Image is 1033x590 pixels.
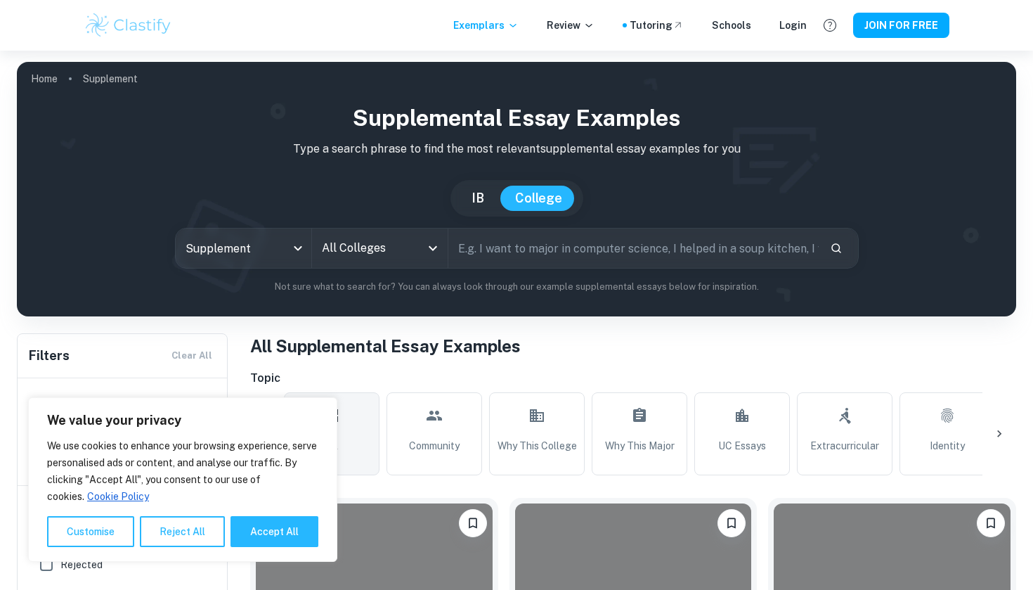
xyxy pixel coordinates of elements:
[824,236,848,260] button: Search
[853,13,949,38] button: JOIN FOR FREE
[250,333,1016,359] h1: All Supplemental Essay Examples
[779,18,807,33] a: Login
[176,229,311,268] div: Supplement
[28,141,1005,158] p: Type a search phrase to find the most relevant supplemental essay examples for you
[818,13,842,37] button: Help and Feedback
[630,18,684,33] a: Tutoring
[457,186,498,211] button: IB
[230,516,318,547] button: Accept All
[29,395,217,412] h6: Details
[60,557,103,572] span: Rejected
[977,509,1005,537] button: Please log in to bookmark exemplars
[31,69,58,89] a: Home
[47,516,134,547] button: Customise
[501,186,576,211] button: College
[448,229,819,268] input: E.g. I want to major in computer science, I helped in a soup kitchen, I want to join the debate t...
[498,438,577,454] span: Why This College
[712,18,751,33] a: Schools
[547,18,595,33] p: Review
[86,490,150,503] a: Cookie Policy
[47,437,318,505] p: We use cookies to enhance your browsing experience, serve personalised ads or content, and analys...
[84,11,173,39] img: Clastify logo
[28,101,1005,135] h1: Supplemental Essay Examples
[250,370,1016,387] h6: Topic
[423,238,443,258] button: Open
[717,509,746,537] button: Please log in to bookmark exemplars
[17,62,1016,316] img: profile cover
[29,346,70,366] h6: Filters
[459,509,487,537] button: Please log in to bookmark exemplars
[28,397,337,562] div: We value your privacy
[810,438,879,454] span: Extracurricular
[140,516,225,547] button: Reject All
[605,438,675,454] span: Why This Major
[47,412,318,429] p: We value your privacy
[453,18,519,33] p: Exemplars
[930,438,965,454] span: Identity
[28,280,1005,294] p: Not sure what to search for? You can always look through our example supplemental essays below fo...
[718,438,766,454] span: UC Essays
[83,71,138,86] p: Supplement
[409,438,460,454] span: Community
